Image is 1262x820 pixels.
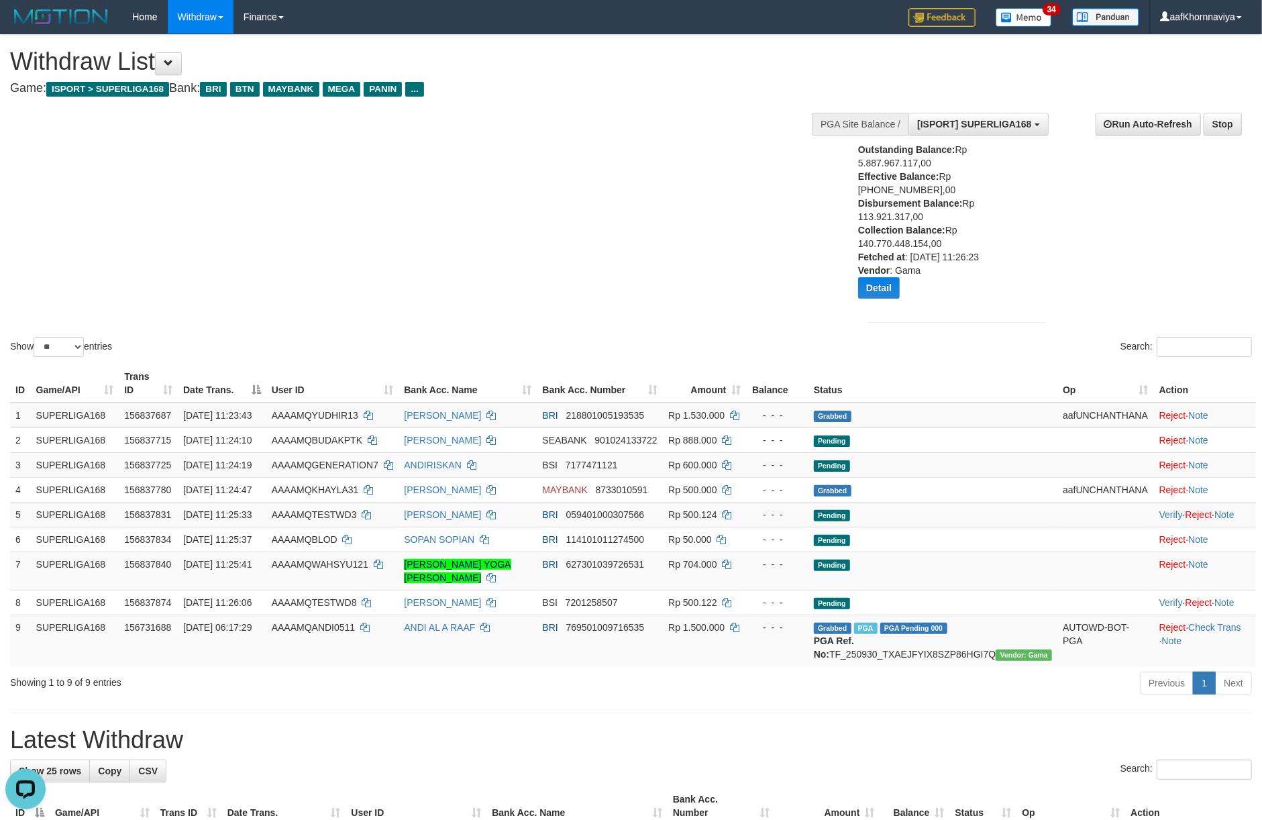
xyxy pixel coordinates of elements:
[399,364,537,403] th: Bank Acc. Name: activate to sort column ascending
[1072,8,1139,26] img: panduan.png
[543,484,588,495] span: MAYBANK
[663,364,746,403] th: Amount: activate to sort column ascending
[668,559,717,570] span: Rp 704.000
[880,623,947,634] span: PGA Pending
[858,277,900,299] button: Detail
[746,364,808,403] th: Balance
[1159,460,1186,470] a: Reject
[10,82,828,95] h4: Game: Bank:
[566,460,618,470] span: Copy 7177471121 to clipboard
[1159,622,1186,633] a: Reject
[908,113,1048,136] button: [ISPORT] SUPERLIGA168
[596,484,648,495] span: Copy 8733010591 to clipboard
[751,533,803,546] div: - - -
[543,435,587,446] span: SEABANK
[124,559,171,570] span: 156837840
[124,435,171,446] span: 156837715
[751,596,803,609] div: - - -
[1159,534,1186,545] a: Reject
[668,597,717,608] span: Rp 500.122
[1057,364,1154,403] th: Op: activate to sort column ascending
[10,502,31,527] td: 5
[1188,534,1208,545] a: Note
[1162,635,1182,646] a: Note
[1188,410,1208,421] a: Note
[405,82,423,97] span: ...
[566,509,645,520] span: Copy 059401000307566 to clipboard
[10,477,31,502] td: 4
[272,534,337,545] span: AAAAMQBLOD
[1188,622,1241,633] a: Check Trans
[858,265,890,276] b: Vendor
[668,622,725,633] span: Rp 1.500.000
[10,427,31,452] td: 2
[1140,672,1194,695] a: Previous
[31,477,119,502] td: SUPERLIGA168
[814,485,851,497] span: Grabbed
[1159,559,1186,570] a: Reject
[1204,113,1242,136] a: Stop
[1043,3,1061,15] span: 34
[10,527,31,552] td: 6
[230,82,260,97] span: BTN
[996,650,1052,661] span: Vendor URL: https://trx31.1velocity.biz
[1154,527,1256,552] td: ·
[543,509,558,520] span: BRI
[1188,435,1208,446] a: Note
[808,364,1057,403] th: Status
[668,435,717,446] span: Rp 888.000
[183,509,252,520] span: [DATE] 11:25:33
[98,766,121,776] span: Copy
[537,364,664,403] th: Bank Acc. Number: activate to sort column ascending
[543,460,558,470] span: BSI
[31,427,119,452] td: SUPERLIGA168
[751,558,803,571] div: - - -
[668,534,712,545] span: Rp 50.000
[272,622,356,633] span: AAAAMQANDI0511
[1214,509,1234,520] a: Note
[1154,403,1256,428] td: ·
[1188,559,1208,570] a: Note
[10,727,1252,754] h1: Latest Withdraw
[129,760,166,782] a: CSV
[10,48,828,75] h1: Withdraw List
[1157,760,1252,780] input: Search:
[1188,460,1208,470] a: Note
[404,410,481,421] a: [PERSON_NAME]
[858,252,905,262] b: Fetched at
[668,460,717,470] span: Rp 600.000
[543,559,558,570] span: BRI
[272,435,362,446] span: AAAAMQBUDAKPTK
[566,597,618,608] span: Copy 7201258507 to clipboard
[183,435,252,446] span: [DATE] 11:24:10
[908,8,976,27] img: Feedback.jpg
[808,615,1057,666] td: TF_250930_TXAEJFYIX8SZP86HGI7Q
[1154,590,1256,615] td: · ·
[124,622,171,633] span: 156731688
[543,597,558,608] span: BSI
[10,337,112,357] label: Show entries
[543,622,558,633] span: BRI
[272,559,368,570] span: AAAAMQWAHSYU121
[10,7,112,27] img: MOTION_logo.png
[178,364,266,403] th: Date Trans.: activate to sort column descending
[124,509,171,520] span: 156837831
[183,597,252,608] span: [DATE] 11:26:06
[1154,552,1256,590] td: ·
[1120,337,1252,357] label: Search:
[668,484,717,495] span: Rp 500.000
[183,460,252,470] span: [DATE] 11:24:19
[138,766,158,776] span: CSV
[404,509,481,520] a: [PERSON_NAME]
[566,622,645,633] span: Copy 769501009716535 to clipboard
[10,615,31,666] td: 9
[124,484,171,495] span: 156837780
[31,403,119,428] td: SUPERLIGA168
[858,171,939,182] b: Effective Balance:
[858,225,945,236] b: Collection Balance:
[814,435,850,447] span: Pending
[814,560,850,571] span: Pending
[34,337,84,357] select: Showentries
[364,82,402,97] span: PANIN
[751,621,803,634] div: - - -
